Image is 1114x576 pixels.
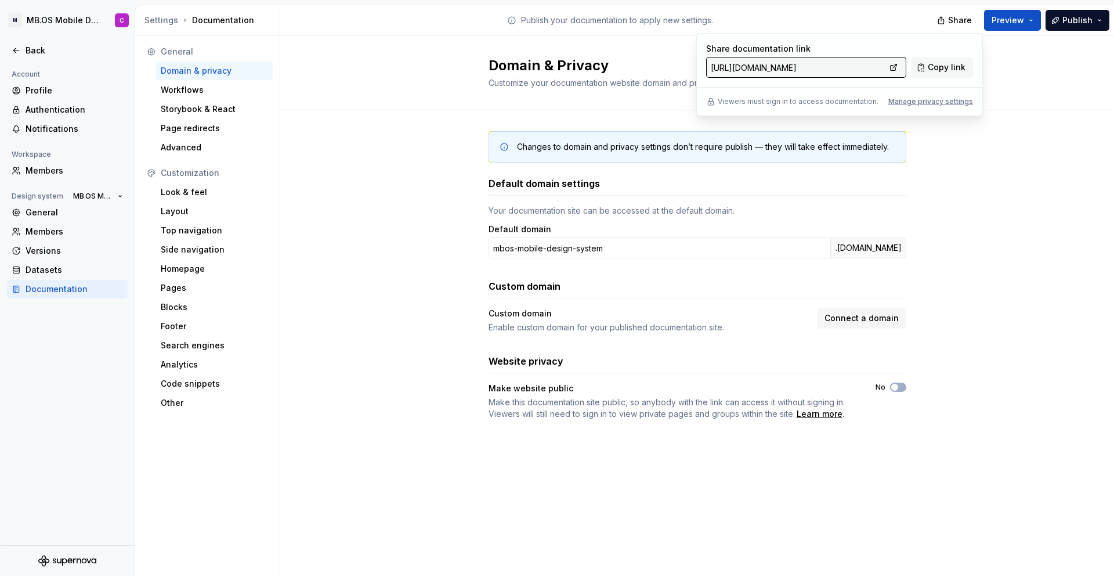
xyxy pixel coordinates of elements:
span: MB.OS Mobile Design System [73,192,113,201]
a: Notifications [7,120,128,138]
button: Share [931,10,979,31]
a: General [7,203,128,222]
a: Storybook & React [156,100,273,118]
button: MMB.OS Mobile Design SystemC [2,8,132,33]
div: Documentation [26,283,123,295]
a: Other [156,394,273,412]
span: Copy link [928,62,965,73]
div: Look & feel [161,186,268,198]
div: Enable custom domain for your published documentation site. [489,322,810,333]
div: Versions [26,245,123,257]
span: Make this documentation site public, so anybody with the link can access it without signing in. V... [489,397,845,419]
div: Page redirects [161,123,268,134]
button: Connect a domain [817,308,906,329]
div: C [120,16,124,25]
p: Publish your documentation to apply new settings. [521,15,713,26]
div: Workspace [7,147,56,161]
a: Datasets [7,261,128,279]
div: Pages [161,282,268,294]
div: Side navigation [161,244,268,255]
button: Manage privacy settings [888,97,973,106]
h3: Website privacy [489,354,563,368]
div: Back [26,45,123,56]
a: Code snippets [156,375,273,393]
a: Page redirects [156,119,273,138]
div: Search engines [161,340,268,351]
div: Your documentation site can be accessed at the default domain. [489,205,906,217]
span: Preview [992,15,1024,26]
a: Workflows [156,81,273,99]
div: Homepage [161,263,268,275]
div: Analytics [161,359,268,370]
a: Members [7,222,128,241]
span: Customize your documentation website domain and privacy settings. [489,78,751,88]
a: Side navigation [156,240,273,259]
a: Versions [7,242,128,260]
div: General [26,207,123,218]
div: Customization [161,167,268,179]
div: Changes to domain and privacy settings don’t require publish — they will take effect immediately. [517,141,889,153]
a: Homepage [156,260,273,278]
a: Authentication [7,100,128,119]
a: Documentation [7,280,128,298]
a: Look & feel [156,183,273,201]
p: Share documentation link [706,43,906,55]
a: Learn more [797,408,842,420]
div: Advanced [161,142,268,153]
div: Account [7,67,45,81]
a: Footer [156,317,273,336]
div: Custom domain [489,308,810,319]
a: Domain & privacy [156,62,273,80]
div: General [161,46,268,57]
div: Make website public [489,383,855,394]
div: Members [26,165,123,177]
a: Blocks [156,298,273,316]
a: Top navigation [156,221,273,240]
div: Members [26,226,123,237]
div: M [8,13,22,27]
a: Analytics [156,355,273,374]
h3: Default domain settings [489,177,600,190]
svg: Supernova Logo [38,555,96,567]
div: Other [161,397,268,409]
button: Copy link [911,57,973,78]
label: Default domain [489,224,551,235]
div: Layout [161,206,268,217]
button: Preview [984,10,1041,31]
div: .[DOMAIN_NAME] [830,237,906,258]
div: Datasets [26,264,123,276]
div: Footer [161,321,268,332]
a: Members [7,161,128,180]
span: Share [948,15,972,26]
div: Documentation [144,15,275,26]
button: Settings [144,15,178,26]
div: Workflows [161,84,268,96]
a: Layout [156,202,273,221]
div: MB.OS Mobile Design System [27,15,101,26]
div: Design system [7,189,68,203]
span: Publish [1062,15,1093,26]
h3: Custom domain [489,279,560,293]
label: No [876,383,885,392]
span: . [489,397,855,420]
div: Authentication [26,104,123,116]
div: Domain & privacy [161,65,268,77]
a: Pages [156,279,273,297]
div: Blocks [161,301,268,313]
div: Code snippets [161,378,268,390]
p: Viewers must sign in to access documentation. [718,97,878,106]
span: Connect a domain [824,312,899,324]
div: Profile [26,85,123,96]
a: Back [7,41,128,60]
div: Notifications [26,123,123,135]
div: Storybook & React [161,103,268,115]
button: Publish [1046,10,1109,31]
h2: Domain & Privacy [489,56,892,75]
a: Advanced [156,138,273,157]
a: Profile [7,81,128,100]
div: Top navigation [161,225,268,236]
